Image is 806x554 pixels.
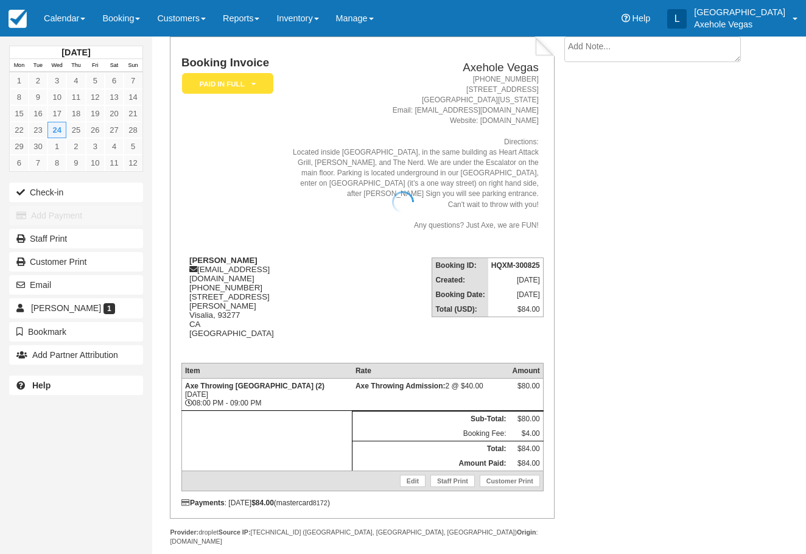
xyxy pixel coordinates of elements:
[430,475,475,487] a: Staff Print
[170,528,555,546] div: droplet [TECHNICAL_ID] ([GEOGRAPHIC_DATA], [GEOGRAPHIC_DATA], [GEOGRAPHIC_DATA]) : [DOMAIN_NAME]
[219,528,251,536] strong: Source IP:
[181,499,544,507] div: : [DATE] (mastercard )
[170,528,198,536] strong: Provider:
[313,499,328,507] small: 8172
[400,475,426,487] a: Edit
[517,528,536,536] strong: Origin
[251,499,274,507] strong: $84.00
[480,475,540,487] a: Customer Print
[181,499,225,507] strong: Payments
